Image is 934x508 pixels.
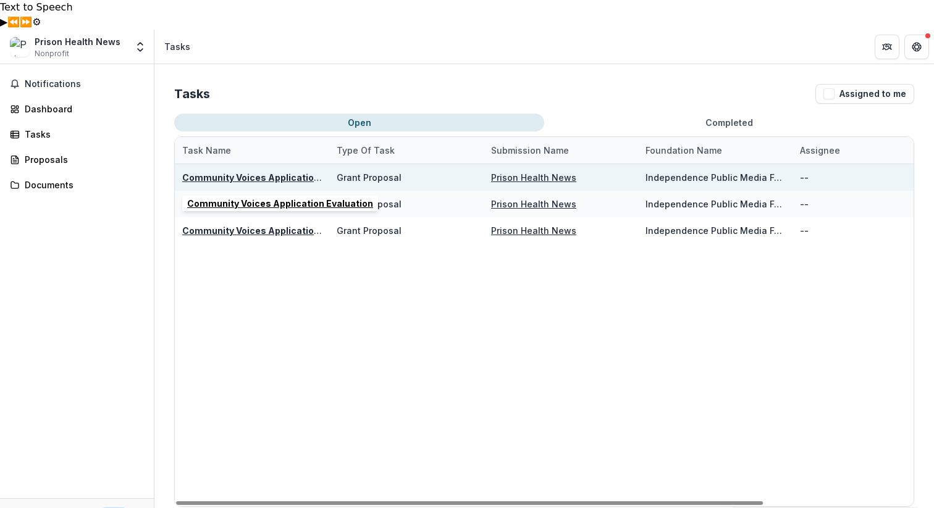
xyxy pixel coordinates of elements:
div: Type of Task [329,144,402,157]
span: Nonprofit [35,48,69,59]
div: Grant Proposal [337,224,402,237]
div: -- [800,171,809,184]
a: Documents [5,175,149,195]
div: Type of Task [329,137,484,164]
div: Foundation Name [638,137,793,164]
a: Proposals [5,149,149,170]
span: Notifications [25,79,144,90]
div: Submission Name [484,137,638,164]
div: Submission Name [484,144,576,157]
div: Tasks [164,40,190,53]
div: Grant Proposal [337,198,402,210]
button: Forward [20,15,32,30]
a: Prison Health News [491,225,576,236]
div: Assignee [793,144,848,157]
div: Task Name [175,137,329,164]
h2: Tasks [174,86,210,101]
a: Tasks [5,124,149,144]
button: Assigned to me [815,84,914,104]
a: Community Voices Application Evaluation [182,172,368,183]
div: Independence Public Media Foundation [646,224,785,237]
div: Proposals [25,153,139,166]
div: Documents [25,178,139,191]
div: Foundation Name [638,144,730,157]
div: -- [800,198,809,210]
button: Notifications [5,74,149,94]
div: Independence Public Media Foundation [646,171,785,184]
img: Prison Health News [10,37,30,57]
button: Partners [875,35,899,59]
button: Completed [544,114,914,131]
div: -- [800,224,809,237]
a: Community Voices Application Evaluation [182,225,368,236]
div: Dashboard [25,102,139,115]
div: Task Name [175,144,238,157]
a: Prison Health News [491,199,576,209]
button: Previous [7,15,20,30]
button: Open [174,114,544,131]
div: Prison Health News [35,35,120,48]
nav: breadcrumb [159,38,195,56]
div: Tasks [25,128,139,141]
button: Get Help [904,35,929,59]
a: Dashboard [5,99,149,119]
button: Settings [32,15,41,30]
div: Independence Public Media Foundation [646,198,785,210]
a: Prison Health News [491,172,576,183]
div: Grant Proposal [337,171,402,184]
a: Community Voices Application Evaluation [182,199,368,209]
button: Open entity switcher [132,35,149,59]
